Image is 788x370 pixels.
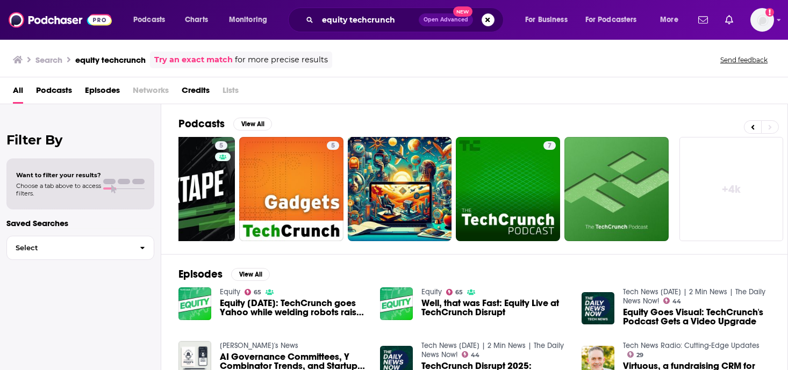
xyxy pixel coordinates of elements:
[694,11,712,29] a: Show notifications dropdown
[518,11,581,28] button: open menu
[331,141,335,151] span: 5
[178,117,272,130] a: PodcastsView All
[750,8,774,32] span: Logged in as NickG
[421,299,569,317] a: Well, that was Fast: Equity Live at TechCrunch Disrupt
[16,171,101,179] span: Want to filter your results?
[627,351,644,358] a: 29
[672,299,681,304] span: 44
[35,55,62,65] h3: Search
[178,287,211,320] img: Equity Monday: TechCrunch goes Yahoo while welding robots raise $56M
[231,268,270,281] button: View All
[7,244,131,251] span: Select
[178,117,225,130] h2: Podcasts
[582,292,614,325] img: Equity Goes Visual: TechCrunch's Podcast Gets a Video Upgrade
[85,82,120,104] a: Episodes
[623,308,770,326] a: Equity Goes Visual: TechCrunch's Podcast Gets a Video Upgrade
[636,353,643,358] span: 29
[453,6,472,17] span: New
[462,351,480,358] a: 44
[245,289,262,295] a: 65
[623,287,765,306] a: Tech News Today | 2 Min News | The Daily News Now!
[185,12,208,27] span: Charts
[75,55,146,65] h3: equity techcrunch
[543,141,556,150] a: 7
[717,55,771,64] button: Send feedback
[623,341,760,350] a: Tech News Radio: Cutting-Edge Updates
[471,353,479,358] span: 44
[126,11,179,28] button: open menu
[154,54,233,66] a: Try an exact match
[131,137,235,241] a: 5
[548,141,551,151] span: 7
[221,11,281,28] button: open menu
[219,141,223,151] span: 5
[133,82,169,104] span: Networks
[220,287,240,296] a: Equity
[220,299,367,317] span: Equity [DATE]: TechCrunch goes Yahoo while welding robots raise $56M
[298,8,514,32] div: Search podcasts, credits, & more...
[585,12,637,27] span: For Podcasters
[525,12,568,27] span: For Business
[6,236,154,260] button: Select
[578,11,653,28] button: open menu
[653,11,692,28] button: open menu
[660,12,678,27] span: More
[419,13,473,26] button: Open AdvancedNew
[220,299,367,317] a: Equity Monday: TechCrunch goes Yahoo while welding robots raise $56M
[215,141,227,150] a: 5
[254,290,261,295] span: 65
[229,12,267,27] span: Monitoring
[679,137,784,241] a: +4k
[220,341,298,350] a: Mohd's News
[380,287,413,320] img: Well, that was Fast: Equity Live at TechCrunch Disrupt
[182,82,210,104] a: Credits
[36,82,72,104] a: Podcasts
[223,82,239,104] span: Lists
[750,8,774,32] img: User Profile
[133,12,165,27] span: Podcasts
[13,82,23,104] a: All
[750,8,774,32] button: Show profile menu
[235,54,328,66] span: for more precise results
[233,118,272,130] button: View All
[424,17,468,23] span: Open Advanced
[178,11,214,28] a: Charts
[421,341,564,359] a: Tech News Today | 2 Min News | The Daily News Now!
[721,11,737,29] a: Show notifications dropdown
[16,182,101,197] span: Choose a tab above to access filters.
[327,141,339,150] a: 5
[663,298,682,304] a: 44
[6,218,154,228] p: Saved Searches
[178,267,270,281] a: EpisodesView All
[765,8,774,17] svg: Add a profile image
[9,10,112,30] img: Podchaser - Follow, Share and Rate Podcasts
[6,132,154,148] h2: Filter By
[456,137,560,241] a: 7
[421,287,442,296] a: Equity
[239,137,343,241] a: 5
[446,289,463,295] a: 65
[455,290,463,295] span: 65
[178,267,223,281] h2: Episodes
[318,11,419,28] input: Search podcasts, credits, & more...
